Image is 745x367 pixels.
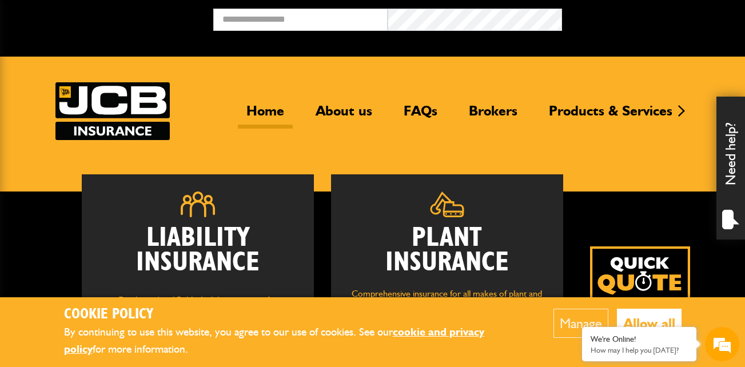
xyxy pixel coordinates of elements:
[395,102,446,129] a: FAQs
[553,309,608,338] button: Manage
[590,246,690,346] img: Quick Quote
[540,102,681,129] a: Products & Services
[55,82,170,140] a: JCB Insurance Services
[590,246,690,346] a: Get your insurance quote isn just 2-minutes
[591,346,688,354] p: How may I help you today?
[64,324,519,358] p: By continuing to use this website, you agree to our use of cookies. See our for more information.
[307,102,381,129] a: About us
[238,102,293,129] a: Home
[64,306,519,324] h2: Cookie Policy
[99,226,297,281] h2: Liability Insurance
[348,286,546,345] p: Comprehensive insurance for all makes of plant and machinery, including owned and hired in equipm...
[64,325,484,356] a: cookie and privacy policy
[99,293,297,357] p: Employers' and Public Liability insurance for groundworks, plant hire, light civil engineering, d...
[591,334,688,344] div: We're Online!
[55,82,170,140] img: JCB Insurance Services logo
[716,97,745,240] div: Need help?
[460,102,526,129] a: Brokers
[562,9,736,26] button: Broker Login
[617,309,682,338] button: Allow all
[348,226,546,275] h2: Plant Insurance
